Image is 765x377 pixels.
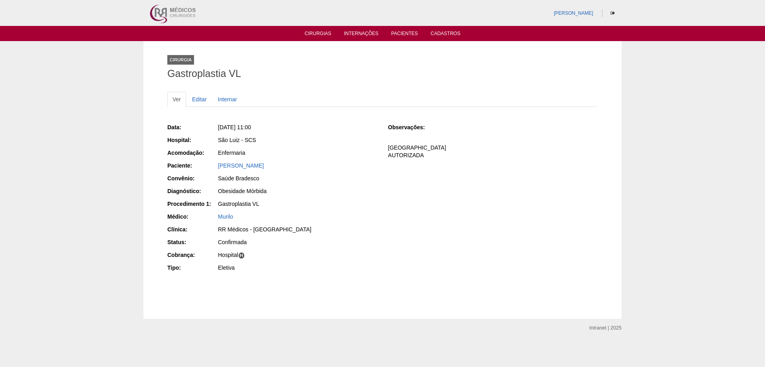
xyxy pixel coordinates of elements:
a: Editar [187,92,212,107]
a: Internar [213,92,242,107]
a: Ver [167,92,186,107]
a: [PERSON_NAME] [554,10,593,16]
div: Hospital [218,251,377,259]
span: H [238,252,245,259]
div: Data: [167,123,217,131]
a: Pacientes [391,31,418,39]
div: Cobrança: [167,251,217,259]
div: Saúde Bradesco [218,174,377,182]
h1: Gastroplastia VL [167,69,598,79]
div: Paciente: [167,162,217,170]
div: Procedimento 1: [167,200,217,208]
a: Murilo [218,213,233,220]
div: Médico: [167,213,217,221]
div: Observações: [388,123,438,131]
a: [PERSON_NAME] [218,162,264,169]
div: Gastroplastia VL [218,200,377,208]
div: Convênio: [167,174,217,182]
div: Diagnóstico: [167,187,217,195]
div: Hospital: [167,136,217,144]
p: [GEOGRAPHIC_DATA] AUTORIZADA [388,144,598,159]
div: São Luiz - SCS [218,136,377,144]
a: Cadastros [431,31,461,39]
div: Acomodação: [167,149,217,157]
div: Tipo: [167,264,217,272]
div: Obesidade Mórbida [218,187,377,195]
i: Sair [610,11,615,16]
div: Cirurgia [167,55,194,65]
div: Confirmada [218,238,377,246]
div: Status: [167,238,217,246]
div: Intranet | 2025 [589,324,622,332]
span: [DATE] 11:00 [218,124,251,130]
div: RR Médicos - [GEOGRAPHIC_DATA] [218,225,377,233]
div: Clínica: [167,225,217,233]
div: Enfermaria [218,149,377,157]
a: Internações [344,31,379,39]
a: Cirurgias [305,31,331,39]
div: Eletiva [218,264,377,272]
